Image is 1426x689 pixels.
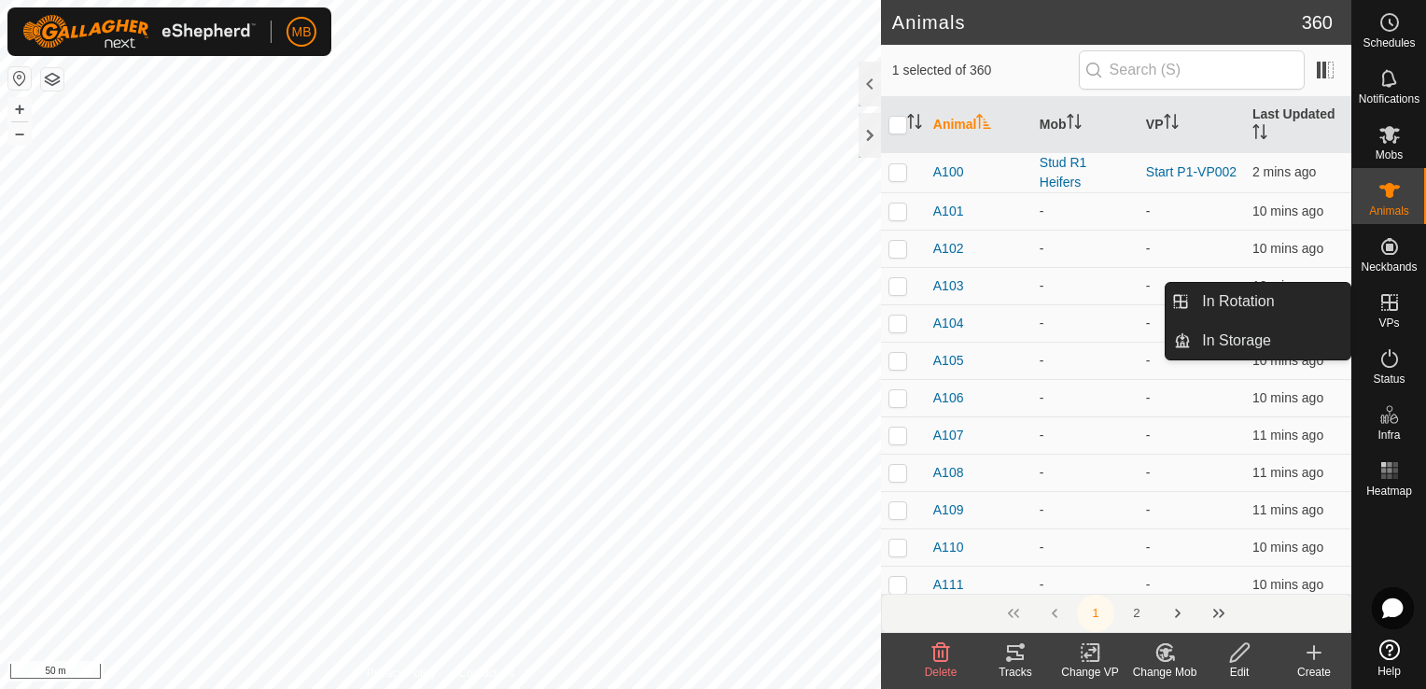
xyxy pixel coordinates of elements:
[1146,540,1151,555] app-display-virtual-paddock-transition: -
[1366,485,1412,497] span: Heatmap
[8,98,31,120] button: +
[1146,428,1151,443] app-display-virtual-paddock-transition: -
[933,202,964,221] span: A101
[1032,97,1139,153] th: Mob
[933,426,964,445] span: A107
[933,239,964,259] span: A102
[1118,595,1155,632] button: 2
[1202,664,1277,681] div: Edit
[1359,93,1419,105] span: Notifications
[978,664,1053,681] div: Tracks
[1040,153,1131,192] div: Stud R1 Heifers
[1252,353,1323,368] span: 20 Aug 2025, 9:26 am
[1252,428,1323,443] span: 20 Aug 2025, 9:26 am
[1166,322,1350,359] li: In Storage
[1139,97,1245,153] th: VP
[1040,538,1131,557] div: -
[292,22,312,42] span: MB
[1376,149,1403,161] span: Mobs
[1164,117,1179,132] p-sorticon: Activate to sort
[892,11,1302,34] h2: Animals
[907,117,922,132] p-sorticon: Activate to sort
[1146,204,1151,218] app-display-virtual-paddock-transition: -
[1252,577,1323,592] span: 20 Aug 2025, 9:26 am
[1252,390,1323,405] span: 20 Aug 2025, 9:26 am
[933,276,964,296] span: A103
[1146,502,1151,517] app-display-virtual-paddock-transition: -
[933,162,964,182] span: A100
[1040,463,1131,483] div: -
[1369,205,1409,217] span: Animals
[1200,595,1237,632] button: Last Page
[1373,373,1405,385] span: Status
[1252,241,1323,256] span: 20 Aug 2025, 9:26 am
[976,117,991,132] p-sorticon: Activate to sort
[892,61,1079,80] span: 1 selected of 360
[1040,239,1131,259] div: -
[1067,117,1082,132] p-sorticon: Activate to sort
[1146,465,1151,480] app-display-virtual-paddock-transition: -
[1252,164,1316,179] span: 20 Aug 2025, 9:34 am
[1079,50,1305,90] input: Search (S)
[1277,664,1351,681] div: Create
[1159,595,1196,632] button: Next Page
[1146,353,1151,368] app-display-virtual-paddock-transition: -
[22,15,256,49] img: Gallagher Logo
[1191,283,1350,320] a: In Rotation
[1252,502,1323,517] span: 20 Aug 2025, 9:26 am
[933,575,964,595] span: A111
[1053,664,1127,681] div: Change VP
[1378,317,1399,329] span: VPs
[459,665,514,682] a: Contact Us
[1252,278,1323,293] span: 20 Aug 2025, 9:26 am
[1146,316,1151,330] app-display-virtual-paddock-transition: -
[1146,278,1151,293] app-display-virtual-paddock-transition: -
[1040,202,1131,221] div: -
[933,500,964,520] span: A109
[1202,330,1271,352] span: In Storage
[1361,261,1417,273] span: Neckbands
[1146,241,1151,256] app-display-virtual-paddock-transition: -
[1352,632,1426,684] a: Help
[1040,314,1131,333] div: -
[933,351,964,371] span: A105
[8,67,31,90] button: Reset Map
[933,314,964,333] span: A104
[1302,8,1333,36] span: 360
[1040,575,1131,595] div: -
[1077,595,1114,632] button: 1
[1252,465,1323,480] span: 20 Aug 2025, 9:26 am
[925,666,958,679] span: Delete
[1377,429,1400,441] span: Infra
[1040,426,1131,445] div: -
[1363,37,1415,49] span: Schedules
[1202,290,1274,313] span: In Rotation
[1245,97,1351,153] th: Last Updated
[1146,164,1237,179] a: Start P1-VP002
[1377,666,1401,677] span: Help
[926,97,1032,153] th: Animal
[1127,664,1202,681] div: Change Mob
[933,388,964,408] span: A106
[41,68,63,91] button: Map Layers
[1191,322,1350,359] a: In Storage
[1146,390,1151,405] app-display-virtual-paddock-transition: -
[1040,276,1131,296] div: -
[933,463,964,483] span: A108
[1252,204,1323,218] span: 20 Aug 2025, 9:26 am
[8,122,31,145] button: –
[1040,500,1131,520] div: -
[1252,127,1267,142] p-sorticon: Activate to sort
[933,538,964,557] span: A110
[1040,351,1131,371] div: -
[1252,540,1323,555] span: 20 Aug 2025, 9:27 am
[367,665,437,682] a: Privacy Policy
[1040,388,1131,408] div: -
[1146,577,1151,592] app-display-virtual-paddock-transition: -
[1166,283,1350,320] li: In Rotation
